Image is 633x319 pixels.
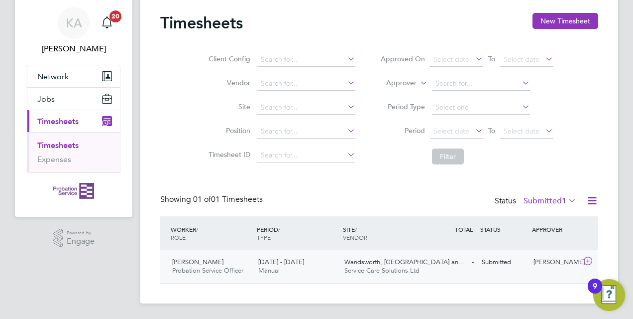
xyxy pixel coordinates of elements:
[529,254,581,271] div: [PERSON_NAME]
[380,102,425,111] label: Period Type
[193,194,263,204] span: 01 Timesheets
[344,258,465,266] span: Wandsworth, [GEOGRAPHIC_DATA] an…
[278,225,280,233] span: /
[37,155,71,164] a: Expenses
[37,117,79,126] span: Timesheets
[168,220,254,246] div: WORKER
[171,233,186,241] span: ROLE
[495,194,578,208] div: Status
[27,110,120,132] button: Timesheets
[257,53,355,67] input: Search for...
[380,126,425,135] label: Period
[257,101,355,115] input: Search for...
[172,258,223,266] span: [PERSON_NAME]
[455,225,473,233] span: TOTAL
[109,10,121,22] span: 20
[504,55,539,64] span: Select date
[433,127,469,136] span: Select date
[160,194,265,205] div: Showing
[257,77,355,91] input: Search for...
[160,13,243,33] h2: Timesheets
[37,94,55,104] span: Jobs
[172,266,243,275] span: Probation Service Officer
[206,54,250,63] label: Client Config
[27,88,120,110] button: Jobs
[432,101,530,115] input: Select one
[478,220,529,238] div: STATUS
[254,220,340,246] div: PERIOD
[432,149,464,164] button: Filter
[258,258,304,266] span: [DATE] - [DATE]
[529,220,581,238] div: APPROVER
[426,254,478,271] div: -
[206,78,250,87] label: Vendor
[340,220,426,246] div: SITE
[432,77,530,91] input: Search for...
[37,141,79,150] a: Timesheets
[67,229,95,237] span: Powered by
[196,225,198,233] span: /
[66,16,82,29] span: KA
[524,196,576,206] label: Submitted
[380,54,425,63] label: Approved On
[257,149,355,162] input: Search for...
[27,183,120,199] a: Go to home page
[343,233,367,241] span: VENDOR
[258,266,280,275] span: Manual
[485,124,498,137] span: To
[504,127,539,136] span: Select date
[593,286,597,299] div: 9
[257,125,355,139] input: Search for...
[433,55,469,64] span: Select date
[372,78,417,88] label: Approver
[206,126,250,135] label: Position
[206,150,250,159] label: Timesheet ID
[53,183,94,199] img: probationservice-logo-retina.png
[27,43,120,55] span: Kirsty Addicott
[27,132,120,172] div: Timesheets
[562,196,566,206] span: 1
[593,279,625,311] button: Open Resource Center, 9 new notifications
[67,237,95,246] span: Engage
[355,225,357,233] span: /
[53,229,95,248] a: Powered byEngage
[257,233,271,241] span: TYPE
[485,52,498,65] span: To
[344,266,420,275] span: Service Care Solutions Ltd
[97,7,117,39] a: 20
[193,194,211,204] span: 01 of
[206,102,250,111] label: Site
[27,65,120,87] button: Network
[27,7,120,55] a: KA[PERSON_NAME]
[37,72,69,81] span: Network
[532,13,598,29] button: New Timesheet
[478,254,529,271] div: Submitted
